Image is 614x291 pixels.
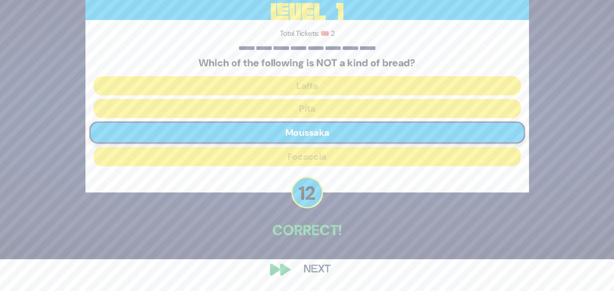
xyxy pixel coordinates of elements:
p: 12 [291,177,323,208]
button: Moussaka [89,122,525,144]
button: Focaccia [94,147,521,166]
button: Next [291,259,344,280]
button: Laffa [94,76,521,95]
p: Total Tickets: 🎟️ 2 [94,28,521,39]
p: Correct! [85,219,529,241]
h5: Which of the following is NOT a kind of bread? [94,57,521,69]
button: Pita [94,99,521,118]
